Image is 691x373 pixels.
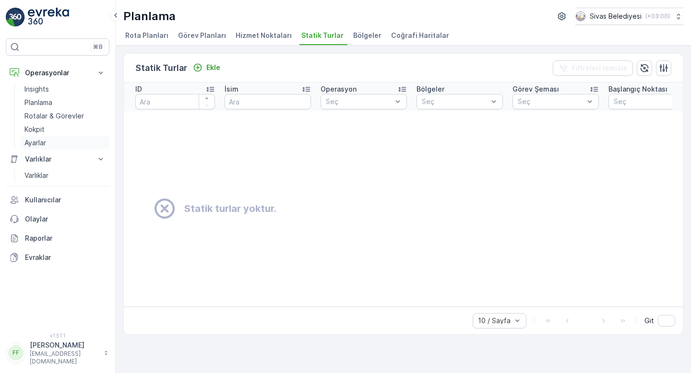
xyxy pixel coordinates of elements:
button: Operasyonlar [6,63,109,82]
a: Kokpit [21,123,109,136]
p: Rotalar & Görevler [24,111,84,121]
p: Planlama [123,9,176,24]
p: Planlama [24,98,52,107]
span: Git [644,316,654,326]
p: Operasyonlar [25,68,90,78]
a: Insights [21,82,109,96]
div: FF [8,345,24,361]
a: Rotalar & Görevler [21,109,109,123]
p: Sivas Belediyesi [590,12,642,21]
button: Sivas Belediyesi(+03:00) [575,8,683,25]
p: Kokpit [24,125,45,134]
span: Coğrafi Haritalar [391,31,449,40]
p: Statik Turlar [135,61,187,75]
button: Filtreleri temizle [553,60,633,76]
img: sivas-belediyesi-logo-png_seeklogo-318229.png [575,11,586,22]
a: Varlıklar [21,169,109,182]
p: Raporlar [25,233,106,243]
span: Bölgeler [353,31,381,40]
p: Varlıklar [24,171,48,180]
img: logo [6,8,25,27]
span: Hizmet Noktaları [236,31,292,40]
p: ID [135,84,142,94]
p: Seç [518,97,584,106]
p: Ayarlar [24,138,46,148]
p: Operasyon [321,84,357,94]
a: Planlama [21,96,109,109]
a: Kullanıcılar [6,190,109,210]
p: ( +03:00 ) [645,12,670,20]
button: Varlıklar [6,150,109,169]
p: Varlıklar [25,154,90,164]
p: Olaylar [25,214,106,224]
p: İsim [225,84,238,94]
p: [PERSON_NAME] [30,340,99,350]
p: ⌘B [93,43,103,51]
input: Ara [225,94,311,109]
p: [EMAIL_ADDRESS][DOMAIN_NAME] [30,350,99,365]
h2: Statik turlar yoktur. [184,201,276,216]
a: Evraklar [6,248,109,267]
input: Ara [135,94,215,109]
a: Olaylar [6,210,109,229]
a: Ayarlar [21,136,109,150]
p: Başlangıç Noktası [608,84,667,94]
span: Görev Planları [178,31,226,40]
p: Ekle [206,63,220,72]
p: Insights [24,84,49,94]
p: Seç [614,97,680,106]
p: Seç [326,97,392,106]
span: v 1.51.1 [6,333,109,338]
p: Bölgeler [417,84,444,94]
p: Evraklar [25,253,106,262]
span: Rota Planları [125,31,168,40]
p: Filtreleri temizle [572,63,627,73]
a: Raporlar [6,229,109,248]
span: Statik Turlar [301,31,344,40]
button: Ekle [189,62,224,73]
p: Kullanıcılar [25,195,106,205]
p: Seç [422,97,488,106]
p: Görev Şeması [512,84,559,94]
button: FF[PERSON_NAME][EMAIL_ADDRESS][DOMAIN_NAME] [6,340,109,365]
img: logo_light-DOdMpM7g.png [28,8,69,27]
